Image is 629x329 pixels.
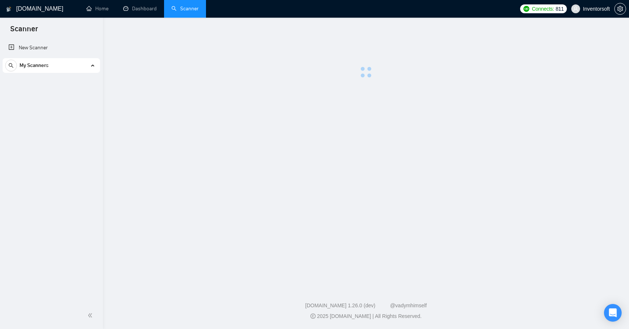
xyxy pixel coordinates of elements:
a: searchScanner [171,6,199,12]
button: setting [614,3,626,15]
span: user [573,6,578,11]
span: My Scanners [19,58,49,73]
img: logo [6,3,11,15]
a: [DOMAIN_NAME] 1.26.0 (dev) [305,303,376,308]
li: My Scanners [3,58,100,76]
li: New Scanner [3,40,100,55]
a: homeHome [86,6,109,12]
a: New Scanner [8,40,94,55]
button: search [5,60,17,71]
span: copyright [310,314,316,319]
div: Open Intercom Messenger [604,304,622,322]
span: 811 [555,5,564,13]
span: Connects: [532,5,554,13]
a: @vadymhimself [390,303,427,308]
div: 2025 [DOMAIN_NAME] | All Rights Reserved. [109,312,623,320]
a: setting [614,6,626,12]
a: dashboardDashboard [123,6,157,12]
span: double-left [88,312,95,319]
img: upwork-logo.png [523,6,529,12]
span: Scanner [4,24,44,39]
span: search [6,63,17,68]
